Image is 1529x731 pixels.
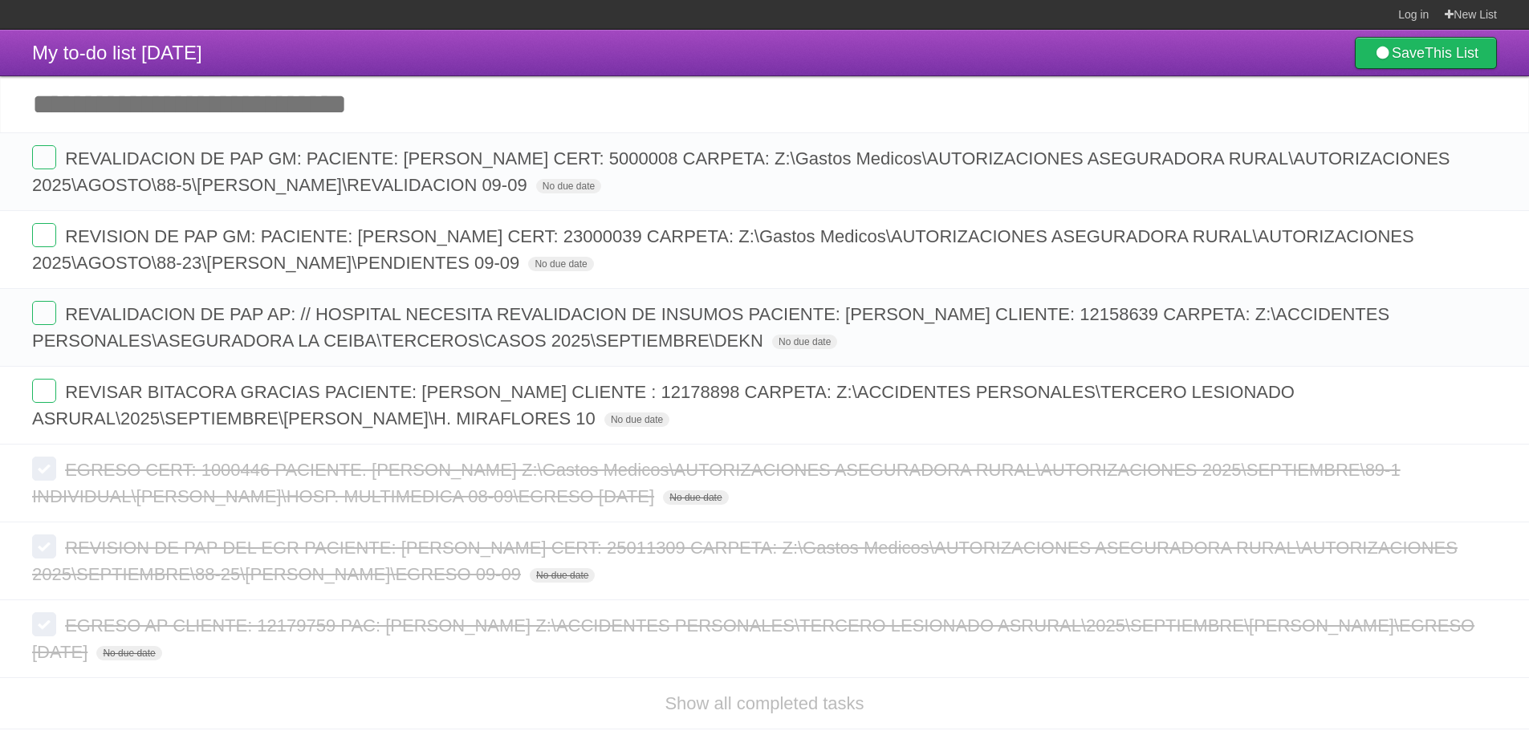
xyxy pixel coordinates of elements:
span: No due date [530,568,595,583]
label: Done [32,612,56,636]
span: No due date [528,257,593,271]
a: SaveThis List [1355,37,1497,69]
span: REVALIDACION DE PAP AP: // HOSPITAL NECESITA REVALIDACION DE INSUMOS PACIENTE: [PERSON_NAME] CLIE... [32,304,1389,351]
span: EGRESO CERT: 1000446 PACIENTE. [PERSON_NAME] Z:\Gastos Medicos\AUTORIZACIONES ASEGURADORA RURAL\A... [32,460,1401,506]
a: Show all completed tasks [665,693,864,713]
span: REVISION DE PAP GM: PACIENTE: [PERSON_NAME] CERT: 23000039 CARPETA: Z:\Gastos Medicos\AUTORIZACIO... [32,226,1414,273]
span: No due date [96,646,161,660]
span: My to-do list [DATE] [32,42,202,63]
span: REVALIDACION DE PAP GM: PACIENTE: [PERSON_NAME] CERT: 5000008 CARPETA: Z:\Gastos Medicos\AUTORIZA... [32,148,1450,195]
label: Done [32,457,56,481]
span: No due date [772,335,837,349]
span: REVISAR BITACORA GRACIAS PACIENTE: [PERSON_NAME] CLIENTE : 12178898 CARPETA: Z:\ACCIDENTES PERSON... [32,382,1295,428]
span: EGRESO AP CLIENTE: 12179759 PAC: [PERSON_NAME] Z:\ACCIDENTES PERSONALES\TERCERO LESIONADO ASRURAL... [32,615,1474,662]
span: No due date [604,412,669,427]
label: Done [32,145,56,169]
span: REVISION DE PAP DEL EGR PACIENTE: [PERSON_NAME] CERT: 25011309 CARPETA: Z:\Gastos Medicos\AUTORIZ... [32,538,1458,584]
label: Done [32,223,56,247]
span: No due date [536,179,601,193]
label: Done [32,301,56,325]
span: No due date [663,490,728,505]
label: Done [32,379,56,403]
b: This List [1425,45,1478,61]
label: Done [32,534,56,558]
